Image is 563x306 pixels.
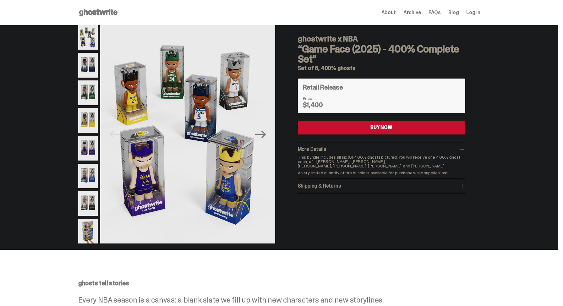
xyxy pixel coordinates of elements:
p: A very limited quantity of this bundle is available for purchase while supplies last. [298,171,465,175]
button: Next [254,128,268,141]
a: Blog [448,10,459,15]
dd: $1,400 [303,102,334,108]
div: Shipping & Returns [298,183,465,189]
img: NBA-400-HG-Giannis.png [78,80,98,105]
img: NBA-400-HG%20Bron.png [78,108,98,133]
div: BUY NOW [370,125,392,130]
button: BUY NOW [298,121,465,134]
h3: “Game Face (2025) - 400% Complete Set” [298,44,465,64]
a: About [381,10,396,15]
img: NBA-400-HG-Ant.png [78,53,98,77]
img: NBA-400-HG-Luka.png [78,136,98,161]
dt: Price [303,96,334,101]
p: This bundle includes all six (6) 400% ghosts pictured. You will receive one 400% ghost each, of -... [298,155,465,168]
img: NBA-400-HG-Main.png [100,25,275,243]
a: Log in [466,10,480,15]
p: Every NBA season is a canvas: a blank slate we fill up with new characters and new storylines. [78,296,480,304]
img: NBA-400-HG-Steph.png [78,164,98,188]
img: NBA-400-HG-Wemby.png [78,191,98,216]
a: FAQs [429,10,441,15]
img: NBA-400-HG-Main.png [78,25,98,50]
h4: ghostwrite x NBA [298,35,465,43]
h5: Set of 6, 400% ghosts [298,65,465,71]
a: Archive [403,10,421,15]
p: ghosts tell stories [78,280,480,286]
h4: Retail Release [303,84,343,90]
span: More Details [298,146,326,152]
img: NBA-400-HG-Scale.png [78,219,98,243]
